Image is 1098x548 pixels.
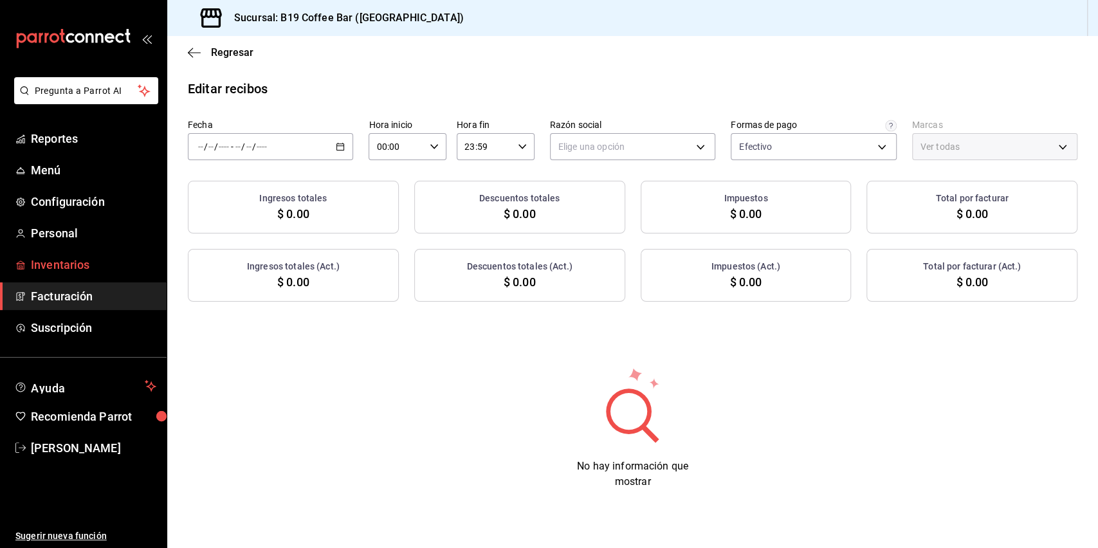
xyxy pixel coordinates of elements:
span: No hay información que mostrar [577,460,688,488]
span: $ 0.00 [504,205,536,223]
h3: Descuentos totales [479,192,560,205]
span: / [204,142,208,152]
button: Pregunta a Parrot AI [14,77,158,104]
span: Suscripción [31,319,156,336]
input: ---- [218,142,230,152]
div: Editar recibos [188,79,268,98]
h3: Ingresos totales (Act.) [247,260,340,273]
h3: Ingresos totales [259,192,327,205]
a: Pregunta a Parrot AI [9,93,158,107]
span: / [241,142,245,152]
span: $ 0.00 [504,273,536,291]
span: $ 0.00 [956,273,988,291]
div: Formas de pago [731,120,797,129]
span: $ 0.00 [729,273,762,291]
h3: Sucursal: B19 Coffee Bar ([GEOGRAPHIC_DATA]) [224,10,464,26]
span: Ayuda [31,378,140,394]
input: -- [197,142,204,152]
svg: Solo se mostrarán las órdenes que fueron pagadas exclusivamente con las formas de pago selecciona... [885,120,897,132]
input: -- [235,142,241,152]
h3: Descuentos totales (Act.) [466,260,572,273]
span: Reportes [31,130,156,147]
label: Hora fin [457,120,535,129]
span: $ 0.00 [277,273,309,291]
label: Fecha [188,120,353,129]
input: ---- [256,142,268,152]
span: - [231,142,233,152]
span: Pregunta a Parrot AI [35,84,138,98]
span: / [252,142,256,152]
span: Configuración [31,193,156,210]
span: [PERSON_NAME] [31,439,156,457]
button: Regresar [188,46,253,59]
span: Sugerir nueva función [15,529,156,543]
div: Elige una opción [550,133,715,160]
span: Facturación [31,288,156,305]
span: Ver todas [920,140,960,153]
label: Marcas [912,120,1077,129]
h3: Total por facturar (Act.) [923,260,1021,273]
label: Razón social [550,120,715,129]
input: -- [246,142,252,152]
span: $ 0.00 [956,205,988,223]
span: / [214,142,218,152]
span: $ 0.00 [729,205,762,223]
button: open_drawer_menu [142,33,152,44]
h3: Impuestos [724,192,767,205]
input: -- [208,142,214,152]
span: Recomienda Parrot [31,408,156,425]
span: Menú [31,161,156,179]
span: $ 0.00 [277,205,309,223]
span: Regresar [211,46,253,59]
h3: Impuestos (Act.) [711,260,780,273]
h3: Total por facturar [935,192,1008,205]
span: Inventarios [31,256,156,273]
span: Efectivo [739,140,772,153]
span: Personal [31,224,156,242]
label: Hora inicio [369,120,446,129]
